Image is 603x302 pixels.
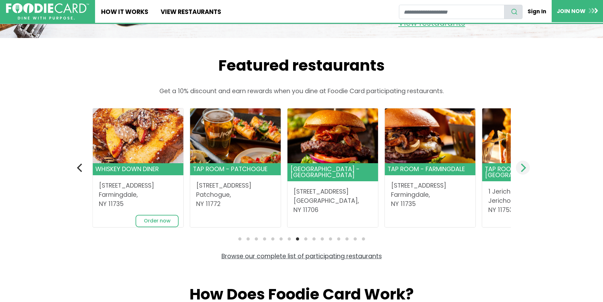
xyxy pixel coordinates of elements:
li: Page dot 10 [312,237,316,241]
header: Tap Room - Farmingdale [385,163,475,175]
header: Tap Room - [GEOGRAPHIC_DATA] [482,163,573,182]
header: Whiskey Down Diner [93,163,183,175]
address: [STREET_ADDRESS] Patchogue, NY 11772 [196,181,275,209]
a: Sign In [523,4,552,18]
li: Page dot 6 [279,237,283,241]
a: Tap Room - Patchogue Tap Room - Patchogue [STREET_ADDRESS]Patchogue,NY 11772 [190,108,281,215]
header: Tap Room - Patchogue [190,163,281,175]
img: Tap Room - Bay Shore [287,108,378,163]
h2: Featured restaurants [80,56,523,75]
li: Page dot 3 [255,237,258,241]
li: Page dot 12 [329,237,332,241]
li: Page dot 4 [263,237,266,241]
button: Previous [74,161,87,175]
img: Whiskey Down Diner [93,108,183,163]
a: Whiskey Down Diner Whiskey Down Diner [STREET_ADDRESS]Farmingdale,NY 11735 [93,108,183,215]
li: Page dot 7 [288,237,291,241]
address: [STREET_ADDRESS] Farmingdale, NY 11735 [99,181,177,209]
li: Page dot 14 [345,237,349,241]
img: Tap Room - Jericho [482,108,573,163]
address: [STREET_ADDRESS] Farmingdale, NY 11735 [391,181,470,209]
li: Page dot 8 [296,237,299,241]
a: Tap Room - Bay Shore [GEOGRAPHIC_DATA] - [GEOGRAPHIC_DATA] [STREET_ADDRESS][GEOGRAPHIC_DATA],NY 1... [287,108,378,221]
li: Page dot 16 [362,237,365,241]
li: Page dot 13 [337,237,340,241]
button: Next [516,161,530,175]
input: restaurant search [399,5,504,19]
li: Page dot 15 [354,237,357,241]
li: Page dot 2 [247,237,250,241]
address: [STREET_ADDRESS] [GEOGRAPHIC_DATA], NY 11706 [293,187,372,215]
img: FoodieCard; Eat, Drink, Save, Donate [6,3,89,20]
header: [GEOGRAPHIC_DATA] - [GEOGRAPHIC_DATA] [287,163,378,182]
img: Tap Room - Farmingdale [385,108,475,163]
address: 1 Jericho Turnpike Jericho, NY 11753 [488,187,567,215]
li: Page dot 9 [304,237,307,241]
p: Get a 10% discount and earn rewards when you dine at Foodie Card participating restaurants. [80,87,523,96]
li: Page dot 1 [238,237,241,241]
li: Page dot 11 [321,237,324,241]
li: Page dot 5 [271,237,274,241]
img: Tap Room - Patchogue [190,108,281,163]
a: Browse our complete list of participating restaurants [221,252,382,260]
a: Order now [136,215,179,227]
button: search [504,5,523,19]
